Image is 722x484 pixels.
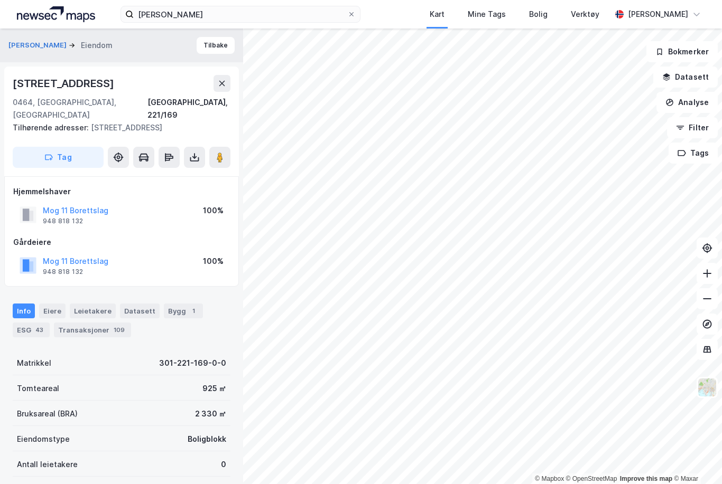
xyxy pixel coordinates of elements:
button: Analyse [656,92,718,113]
div: Tomteareal [17,382,59,395]
img: logo.a4113a55bc3d86da70a041830d287a7e.svg [17,6,95,22]
div: Bygg [164,303,203,318]
div: Antall leietakere [17,458,78,471]
div: 1 [188,306,199,316]
img: Z [697,377,717,397]
div: Matrikkel [17,357,51,369]
div: [PERSON_NAME] [628,8,688,21]
button: Filter [667,117,718,138]
div: Mine Tags [468,8,506,21]
div: Verktøy [571,8,599,21]
div: Leietakere [70,303,116,318]
div: Bruksareal (BRA) [17,407,78,420]
div: [GEOGRAPHIC_DATA], 221/169 [147,96,230,121]
div: 925 ㎡ [202,382,226,395]
input: Søk på adresse, matrikkel, gårdeiere, leietakere eller personer [134,6,347,22]
button: Datasett [653,67,718,88]
div: Datasett [120,303,160,318]
div: 109 [112,325,127,335]
div: Transaksjoner [54,322,131,337]
div: 100% [203,204,224,217]
button: Tag [13,147,104,168]
div: 100% [203,255,224,268]
div: [STREET_ADDRESS] [13,121,222,134]
div: ESG [13,322,50,337]
a: Mapbox [535,475,564,482]
div: Kart [430,8,445,21]
div: Eiendom [81,39,113,52]
div: 43 [33,325,45,335]
div: [STREET_ADDRESS] [13,75,116,92]
div: 301-221-169-0-0 [159,357,226,369]
a: Improve this map [620,475,672,482]
a: OpenStreetMap [566,475,617,482]
div: Bolig [529,8,548,21]
div: Info [13,303,35,318]
div: Eiere [39,303,66,318]
div: Gårdeiere [13,236,230,249]
button: Bokmerker [646,41,718,62]
div: 0 [221,458,226,471]
div: Kontrollprogram for chat [669,433,722,484]
span: Tilhørende adresser: [13,123,91,132]
div: Boligblokk [188,433,226,445]
div: Hjemmelshaver [13,185,230,198]
iframe: Chat Widget [669,433,722,484]
button: Tags [669,143,718,164]
div: Eiendomstype [17,433,70,445]
button: [PERSON_NAME] [8,40,69,51]
button: Tilbake [197,37,235,54]
div: 948 818 132 [43,217,83,225]
div: 948 818 132 [43,268,83,276]
div: 2 330 ㎡ [195,407,226,420]
div: 0464, [GEOGRAPHIC_DATA], [GEOGRAPHIC_DATA] [13,96,147,121]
